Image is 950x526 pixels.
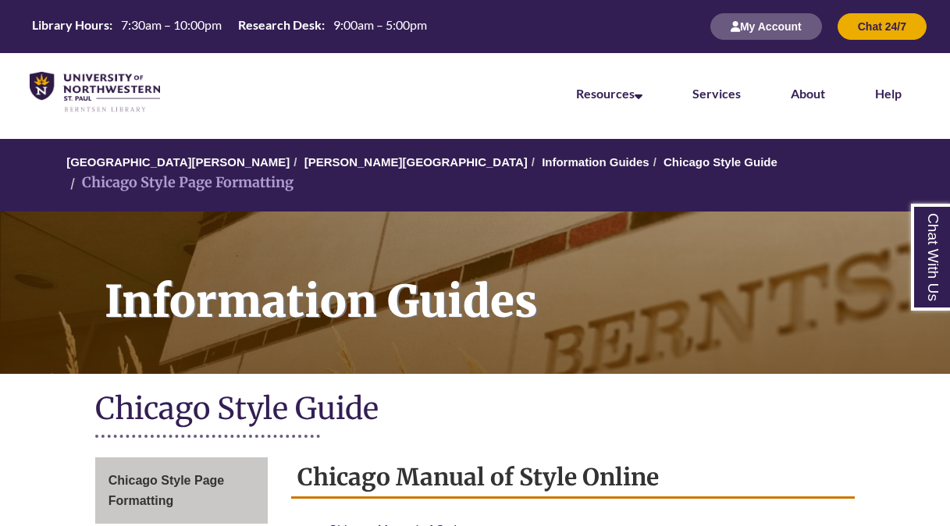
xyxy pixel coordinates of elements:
[304,155,528,169] a: [PERSON_NAME][GEOGRAPHIC_DATA]
[95,389,856,431] h1: Chicago Style Guide
[121,17,222,32] span: 7:30am – 10:00pm
[710,13,822,40] button: My Account
[664,155,777,169] a: Chicago Style Guide
[66,172,294,194] li: Chicago Style Page Formatting
[875,86,902,101] a: Help
[838,20,927,33] a: Chat 24/7
[791,86,825,101] a: About
[542,155,649,169] a: Information Guides
[26,16,115,34] th: Library Hours:
[87,211,950,354] h1: Information Guides
[692,86,741,101] a: Services
[232,16,327,34] th: Research Desk:
[838,13,927,40] button: Chat 24/7
[66,155,290,169] a: [GEOGRAPHIC_DATA][PERSON_NAME]
[291,457,856,499] h2: Chicago Manual of Style Online
[333,17,427,32] span: 9:00am – 5:00pm
[26,16,433,37] a: Hours Today
[109,474,225,507] span: Chicago Style Page Formatting
[710,20,822,33] a: My Account
[95,457,268,524] a: Chicago Style Page Formatting
[576,86,642,101] a: Resources
[30,72,160,113] img: UNWSP Library Logo
[26,16,433,36] table: Hours Today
